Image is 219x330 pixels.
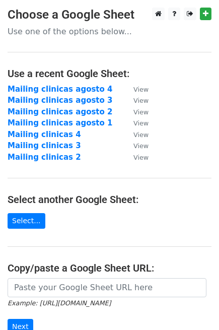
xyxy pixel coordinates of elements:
[123,141,149,150] a: View
[8,153,81,162] a: Mailing clinicas 2
[8,299,111,307] small: Example: [URL][DOMAIN_NAME]
[8,107,113,116] a: Mailing clinicas agosto 2
[123,153,149,162] a: View
[133,119,149,127] small: View
[8,193,211,206] h4: Select another Google Sheet:
[133,131,149,139] small: View
[133,154,149,161] small: View
[133,86,149,93] small: View
[133,97,149,104] small: View
[8,130,81,139] a: Mailing clinicas 4
[123,107,149,116] a: View
[123,85,149,94] a: View
[8,262,211,274] h4: Copy/paste a Google Sheet URL:
[8,213,45,229] a: Select...
[133,142,149,150] small: View
[123,130,149,139] a: View
[133,108,149,116] small: View
[123,96,149,105] a: View
[8,96,113,105] a: Mailing clinicas agosto 3
[8,68,211,80] h4: Use a recent Google Sheet:
[8,8,211,22] h3: Choose a Google Sheet
[8,118,113,127] a: Mailing clinicas agosto 1
[8,141,81,150] a: Mailing clinicas 3
[8,85,113,94] a: Mailing clinicas agosto 4
[8,26,211,37] p: Use one of the options below...
[8,278,206,297] input: Paste your Google Sheet URL here
[123,118,149,127] a: View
